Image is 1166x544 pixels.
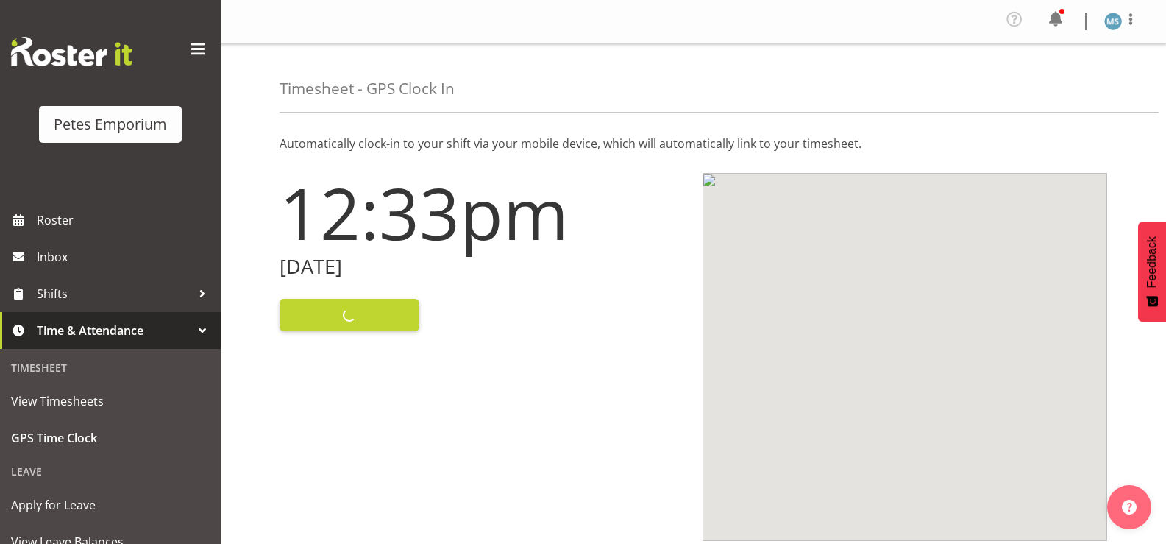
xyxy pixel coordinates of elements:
[11,37,132,66] img: Rosterit website logo
[37,283,191,305] span: Shifts
[1145,236,1159,288] span: Feedback
[4,456,217,487] div: Leave
[11,390,210,412] span: View Timesheets
[54,113,167,135] div: Petes Emporium
[280,255,685,278] h2: [DATE]
[1138,222,1166,322] button: Feedback - Show survey
[4,420,217,456] a: GPS Time Clock
[280,135,1107,152] p: Automatically clock-in to your shift via your mobile device, which will automatically link to you...
[1104,13,1122,30] img: maureen-sellwood712.jpg
[4,383,217,420] a: View Timesheets
[37,246,213,268] span: Inbox
[280,173,685,252] h1: 12:33pm
[11,427,210,449] span: GPS Time Clock
[4,487,217,523] a: Apply for Leave
[4,353,217,383] div: Timesheet
[11,494,210,516] span: Apply for Leave
[280,80,455,97] h4: Timesheet - GPS Clock In
[1122,500,1137,515] img: help-xxl-2.png
[37,209,213,231] span: Roster
[37,319,191,342] span: Time & Attendance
